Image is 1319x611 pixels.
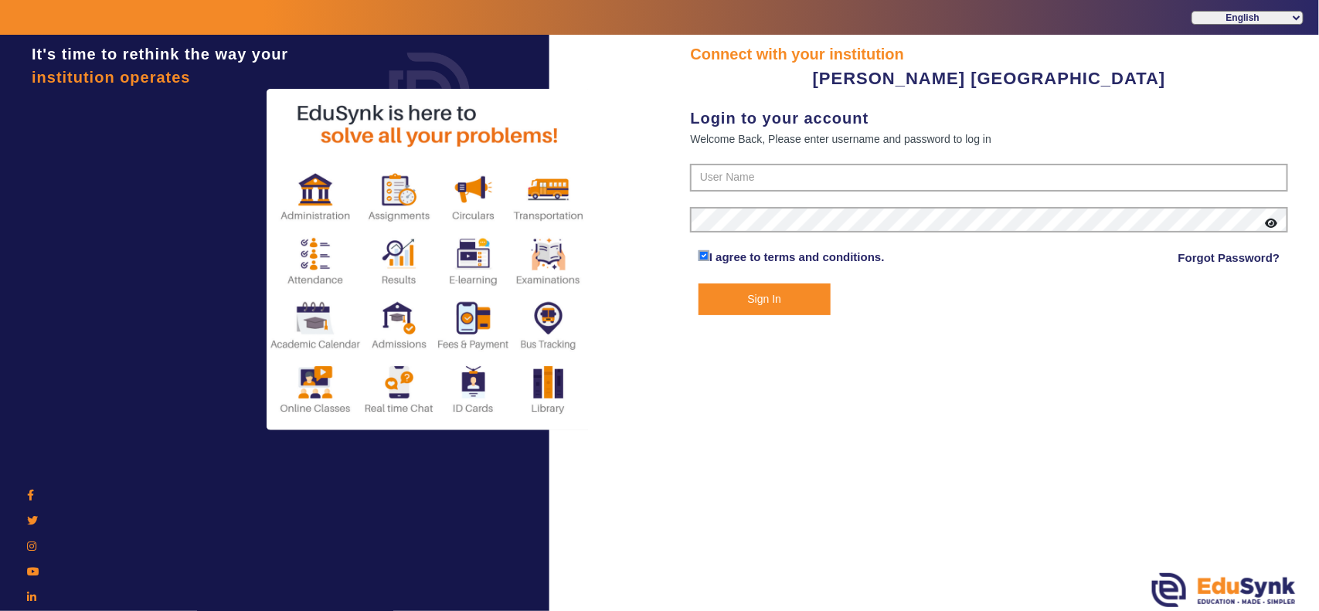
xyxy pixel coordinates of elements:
[690,164,1288,192] input: User Name
[267,89,591,430] img: login2.png
[690,130,1288,148] div: Welcome Back, Please enter username and password to log in
[32,46,288,63] span: It's time to rethink the way your
[32,69,191,86] span: institution operates
[690,42,1288,66] div: Connect with your institution
[1178,249,1280,267] a: Forgot Password?
[372,35,488,151] img: login.png
[690,107,1288,130] div: Login to your account
[690,66,1288,91] div: [PERSON_NAME] [GEOGRAPHIC_DATA]
[1152,573,1296,607] img: edusynk.png
[709,250,885,263] a: I agree to terms and conditions.
[699,283,831,315] button: Sign In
